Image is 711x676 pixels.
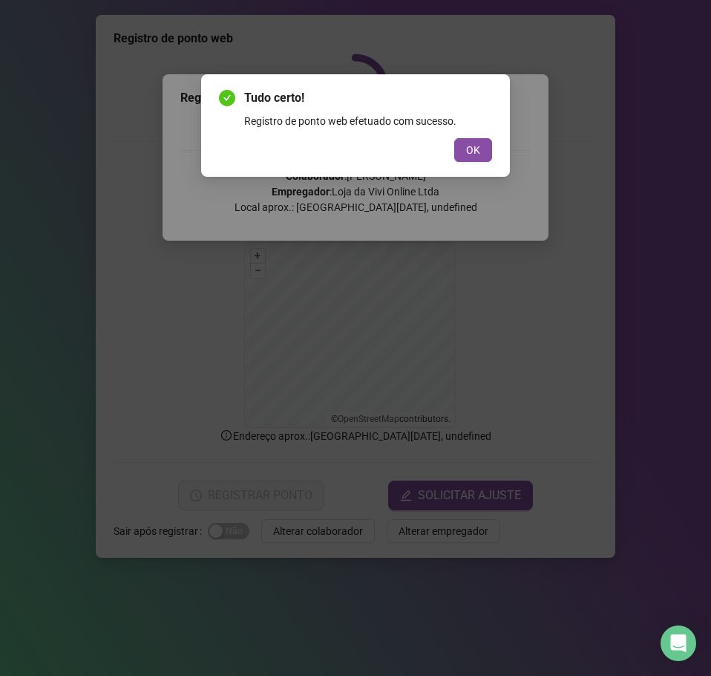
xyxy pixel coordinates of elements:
[244,113,492,129] div: Registro de ponto web efetuado com sucesso.
[244,89,492,107] span: Tudo certo!
[454,138,492,162] button: OK
[466,142,480,158] span: OK
[661,625,696,661] div: Open Intercom Messenger
[219,90,235,106] span: check-circle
